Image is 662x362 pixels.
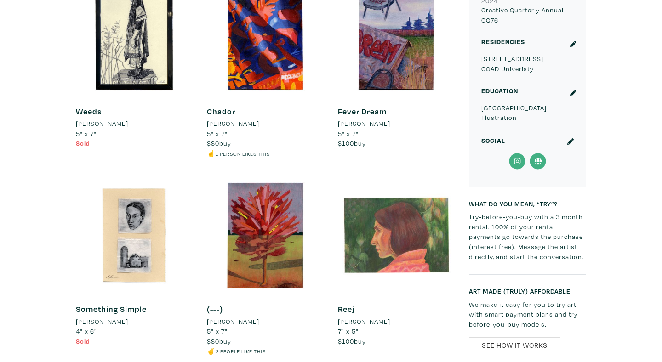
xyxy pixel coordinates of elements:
a: Something Simple [76,304,147,314]
a: [PERSON_NAME] [207,317,324,327]
span: 5" x 7" [338,129,359,138]
span: buy [338,337,366,345]
a: [PERSON_NAME] [338,317,455,327]
li: [PERSON_NAME] [76,317,128,327]
small: 1 person likes this [216,150,270,157]
small: 2 people like this [216,348,266,355]
small: Education [481,86,518,95]
li: ✌️ [207,346,324,356]
span: 7" x 5" [338,327,359,335]
a: [PERSON_NAME] [338,119,455,129]
p: We make it easy for you to try art with smart payment plans and try-before-you-buy models. [469,300,586,329]
span: $100 [338,139,354,147]
a: [PERSON_NAME] [207,119,324,129]
li: [PERSON_NAME] [338,317,390,327]
p: [GEOGRAPHIC_DATA] Illustration [481,103,574,123]
span: buy [338,139,366,147]
p: [STREET_ADDRESS] OCAD Univeristy [481,54,574,74]
span: $80 [207,139,219,147]
span: buy [207,337,231,345]
li: ☝️ [207,148,324,158]
span: 5" x 7" [207,129,228,138]
p: Try-before-you-buy with a 3 month rental. 100% of your rental payments go towards the purchase (i... [469,212,586,261]
a: Weeds [76,106,102,117]
small: Social [481,136,505,145]
span: Sold [76,139,90,147]
span: 4" x 6" [76,327,97,335]
li: [PERSON_NAME] [338,119,390,129]
p: Creative Quarterly Annual CQ76 [481,5,574,25]
a: Fever Dream [338,106,387,117]
li: [PERSON_NAME] [207,119,259,129]
li: [PERSON_NAME] [76,119,128,129]
span: buy [207,139,231,147]
a: (---) [207,304,223,314]
li: [PERSON_NAME] [207,317,259,327]
span: 5" x 7" [207,327,228,335]
span: $80 [207,337,219,345]
span: Sold [76,337,90,345]
span: $100 [338,337,354,345]
a: See How It Works [469,337,560,353]
a: [PERSON_NAME] [76,119,193,129]
small: Residencies [481,37,525,46]
span: 5" x 7" [76,129,97,138]
a: Chador [207,106,235,117]
a: [PERSON_NAME] [76,317,193,327]
a: Reej [338,304,354,314]
h6: Art made (truly) affordable [469,287,586,295]
h6: What do you mean, “try”? [469,200,586,208]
